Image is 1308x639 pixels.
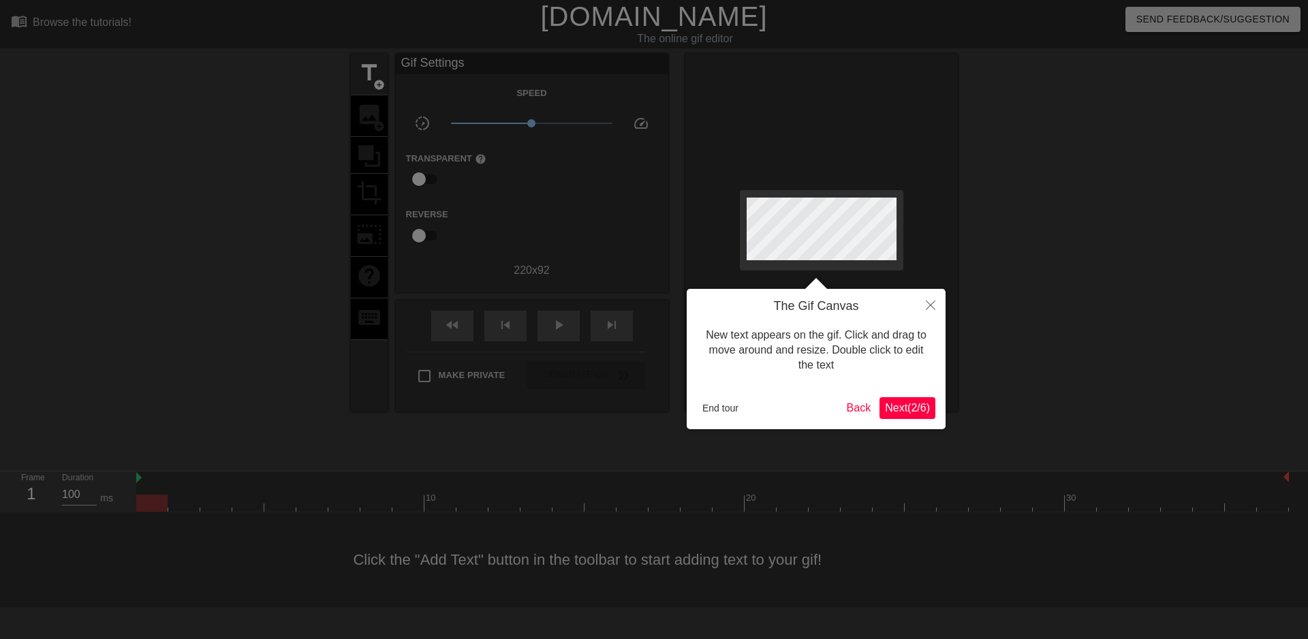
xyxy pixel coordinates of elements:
button: End tour [697,398,744,418]
span: Next ( 2 / 6 ) [885,402,930,414]
button: Back [841,397,877,419]
button: Close [916,289,946,320]
div: New text appears on the gif. Click and drag to move around and resize. Double click to edit the text [697,314,935,387]
h4: The Gif Canvas [697,299,935,314]
button: Next [879,397,935,419]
